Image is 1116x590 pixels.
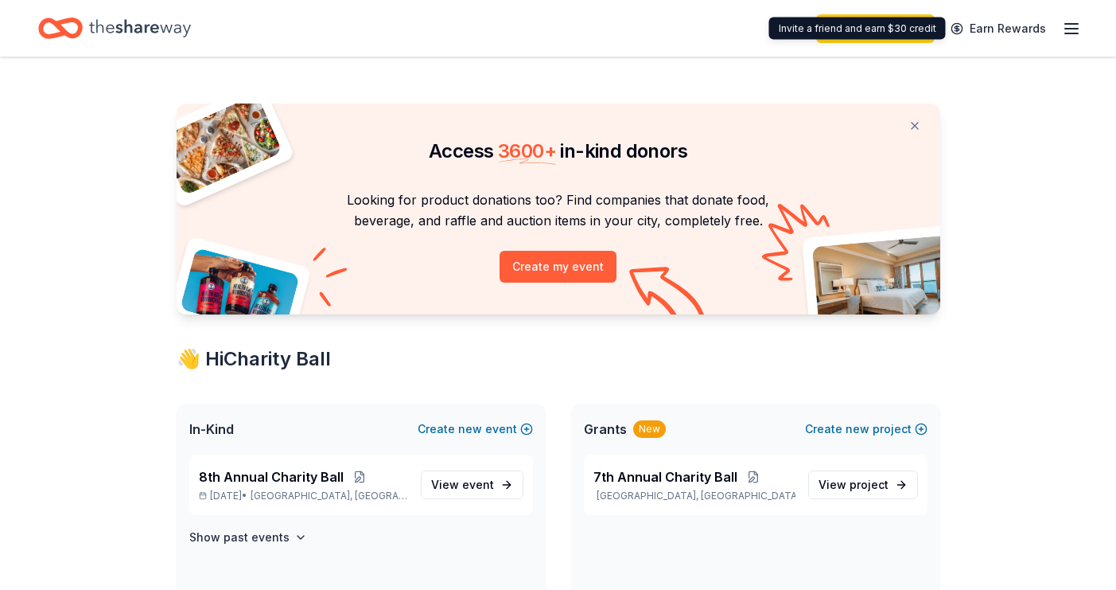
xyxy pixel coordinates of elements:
[816,14,935,43] a: Start free trial
[158,94,282,196] img: Pizza
[429,139,687,162] span: Access in-kind donors
[177,346,940,372] div: 👋 Hi Charity Ball
[584,420,627,439] span: Grants
[808,471,918,499] a: View project
[251,490,407,502] span: [GEOGRAPHIC_DATA], [GEOGRAPHIC_DATA]
[431,475,494,494] span: View
[593,490,795,502] p: [GEOGRAPHIC_DATA], [GEOGRAPHIC_DATA]
[633,420,666,438] div: New
[846,420,869,439] span: new
[769,18,946,40] div: Invite a friend and earn $30 credit
[629,267,709,326] img: Curvy arrow
[189,528,290,547] h4: Show past events
[941,14,1056,43] a: Earn Rewards
[189,528,307,547] button: Show past events
[458,420,482,439] span: new
[189,420,234,439] span: In-Kind
[819,475,889,494] span: View
[418,420,533,439] button: Createnewevent
[199,467,344,486] span: 8th Annual Charity Ball
[462,478,494,491] span: event
[805,420,927,439] button: Createnewproject
[38,10,191,47] a: Home
[500,251,616,283] button: Create my event
[498,139,556,162] span: 3600 +
[593,467,737,486] span: 7th Annual Charity Ball
[199,490,408,502] p: [DATE] •
[421,471,523,499] a: View event
[850,478,889,491] span: project
[196,190,921,232] p: Looking for product donations too? Find companies that donate food, beverage, and raffle and auct...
